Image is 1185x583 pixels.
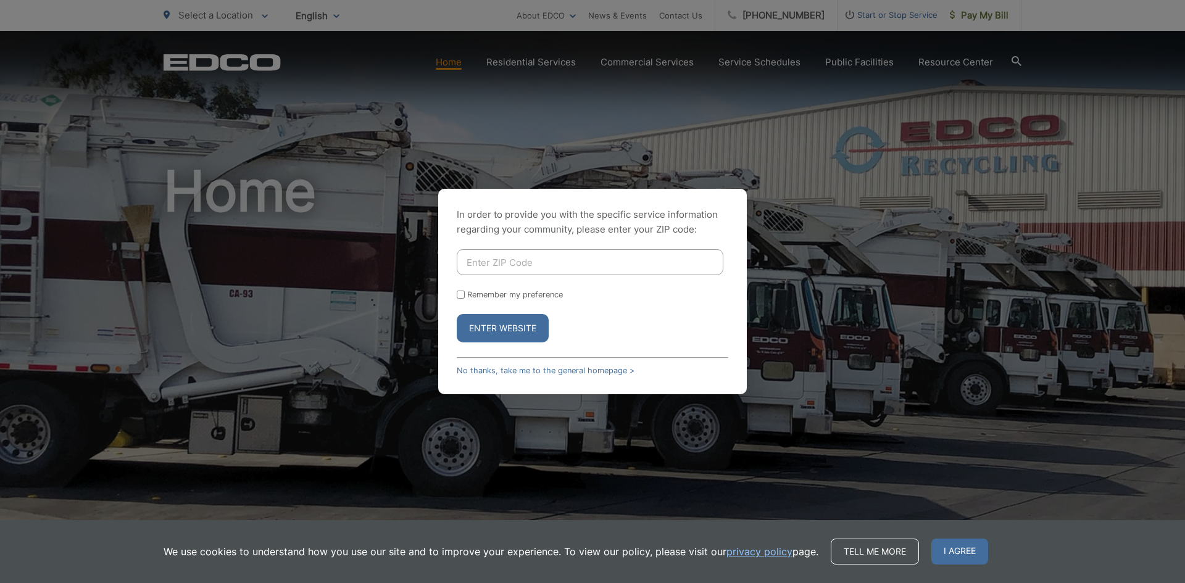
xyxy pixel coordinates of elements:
[831,539,919,564] a: Tell me more
[164,544,818,559] p: We use cookies to understand how you use our site and to improve your experience. To view our pol...
[931,539,988,564] span: I agree
[726,544,792,559] a: privacy policy
[457,207,728,237] p: In order to provide you with the specific service information regarding your community, please en...
[457,249,723,275] input: Enter ZIP Code
[457,314,549,342] button: Enter Website
[457,366,634,375] a: No thanks, take me to the general homepage >
[467,290,563,299] label: Remember my preference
